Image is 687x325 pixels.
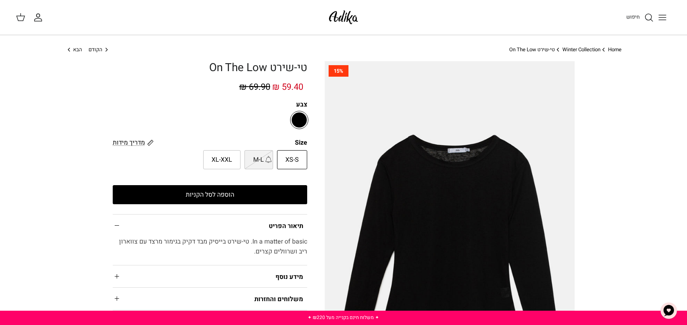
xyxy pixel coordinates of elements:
div: In a matter of basic. טי-שירט בייסיק מבד דקיק בגימור מרצד עם צווארון ריב ושרוולים קצרים. [113,237,307,265]
a: החשבון שלי [33,13,46,22]
a: הקודם [89,46,110,54]
summary: משלוחים והחזרות [113,288,307,310]
a: ✦ משלוח חינם בקנייה מעל ₪220 ✦ [308,314,379,321]
summary: תיאור הפריט [113,215,307,236]
button: הוספה לסל הקניות [113,185,307,204]
span: מדריך מידות [113,138,145,147]
span: XL-XXL [212,155,232,165]
nav: Breadcrumbs [66,46,622,54]
legend: Size [295,138,307,147]
button: Toggle menu [654,9,671,26]
button: צ'אט [657,299,681,323]
span: M-L [253,155,264,165]
span: הבא [73,46,82,53]
span: XS-S [285,155,299,165]
summary: מידע נוסף [113,265,307,287]
a: חיפוש [626,13,654,22]
span: 69.90 ₪ [239,81,270,93]
a: Home [608,46,622,53]
a: טי-שירט On The Low [509,46,555,53]
span: הקודם [89,46,102,53]
span: 59.40 ₪ [272,81,303,93]
a: מדריך מידות [113,138,154,147]
span: חיפוש [626,13,640,21]
label: צבע [113,100,307,109]
a: הבא [66,46,83,54]
img: Adika IL [327,8,360,27]
h1: טי-שירט On The Low [113,61,307,75]
a: Winter Collection [562,46,600,53]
